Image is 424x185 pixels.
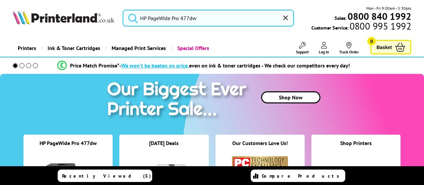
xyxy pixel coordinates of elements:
[104,74,253,127] img: printer sale
[261,91,320,103] a: Shop Now
[216,140,305,155] div: Our Customers Love Us!
[311,140,401,155] div: Shop Printers
[119,140,208,155] div: [DATE] Deals
[376,43,392,52] span: Basket
[40,140,97,146] a: HP PageWide Pro 477dw
[48,40,100,57] span: Ink & Toner Cartridges
[41,40,105,57] a: Ink & Toner Cartridges
[58,170,152,182] a: Recently Viewed (5)
[339,42,359,54] a: Track Order
[319,42,329,54] a: Log In
[262,173,343,179] span: Compare Products
[347,13,411,19] a: 0800 840 1992
[370,40,411,54] a: Basket 0
[251,170,345,182] a: Compare Products
[13,10,114,26] a: Printerland Logo
[3,60,404,72] li: modal_Promise
[296,49,309,54] span: Support
[348,10,411,22] b: 0800 840 1992
[311,23,411,31] span: Customer Service:
[13,40,41,57] a: Printers
[62,173,151,179] span: Recently Viewed (5)
[349,23,411,29] span: 0800 995 1992
[335,15,347,21] span: Sales:
[105,40,171,57] a: Managed Print Services
[171,40,214,57] a: Special Offers
[366,5,411,11] span: Mon - Fri 9:00am - 5:30pm
[119,62,350,69] div: - even on ink & toner cartridges - We check our competitors every day!
[121,62,189,69] span: We won’t be beaten on price,
[367,37,376,45] span: 0
[296,42,309,54] a: Support
[70,62,119,69] span: Price Match Promise*
[319,49,329,54] span: Log In
[13,10,114,25] img: Printerland Logo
